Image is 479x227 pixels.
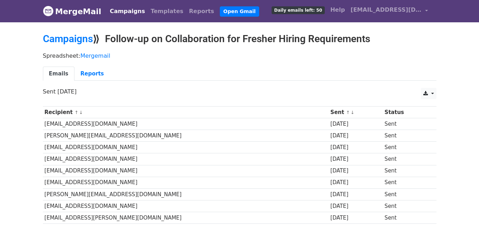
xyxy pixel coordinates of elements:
p: Sent [DATE] [43,88,436,95]
td: [EMAIL_ADDRESS][DOMAIN_NAME] [43,118,329,130]
td: Sent [383,212,429,223]
div: [DATE] [330,178,381,187]
a: Help [328,3,348,17]
a: Templates [148,4,186,18]
td: Sent [383,177,429,188]
a: ↓ [351,110,355,115]
td: Sent [383,200,429,212]
td: [PERSON_NAME][EMAIL_ADDRESS][DOMAIN_NAME] [43,130,329,142]
a: Reports [74,67,110,81]
div: [DATE] [330,120,381,128]
td: [PERSON_NAME][EMAIL_ADDRESS][DOMAIN_NAME] [43,188,329,200]
a: Daily emails left: 50 [269,3,327,17]
div: [DATE] [330,143,381,152]
a: ↑ [74,110,78,115]
td: [EMAIL_ADDRESS][DOMAIN_NAME] [43,153,329,165]
p: Spreadsheet: [43,52,436,59]
span: Daily emails left: 50 [272,6,324,14]
a: Emails [43,67,74,81]
a: Mergemail [80,52,110,59]
td: Sent [383,188,429,200]
a: Open Gmail [220,6,259,17]
td: [EMAIL_ADDRESS][DOMAIN_NAME] [43,200,329,212]
div: [DATE] [330,155,381,163]
th: Recipient [43,107,329,118]
td: Sent [383,153,429,165]
td: Sent [383,165,429,177]
td: Sent [383,118,429,130]
th: Status [383,107,429,118]
a: ↓ [79,110,83,115]
a: ↑ [346,110,350,115]
h2: ⟫ Follow-up on Collaboration for Fresher Hiring Requirements [43,33,436,45]
td: [EMAIL_ADDRESS][DOMAIN_NAME] [43,142,329,153]
th: Sent [329,107,383,118]
a: Reports [186,4,217,18]
div: [DATE] [330,132,381,140]
div: [DATE] [330,214,381,222]
a: Campaigns [107,4,148,18]
div: [DATE] [330,191,381,199]
a: [EMAIL_ADDRESS][DOMAIN_NAME] [348,3,431,19]
td: [EMAIL_ADDRESS][DOMAIN_NAME] [43,177,329,188]
td: Sent [383,130,429,142]
a: MergeMail [43,4,101,19]
img: MergeMail logo [43,6,54,16]
td: Sent [383,142,429,153]
td: [EMAIL_ADDRESS][PERSON_NAME][DOMAIN_NAME] [43,212,329,223]
div: [DATE] [330,167,381,175]
a: Campaigns [43,33,93,45]
span: [EMAIL_ADDRESS][DOMAIN_NAME] [351,6,422,14]
div: [DATE] [330,202,381,210]
td: [EMAIL_ADDRESS][DOMAIN_NAME] [43,165,329,177]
